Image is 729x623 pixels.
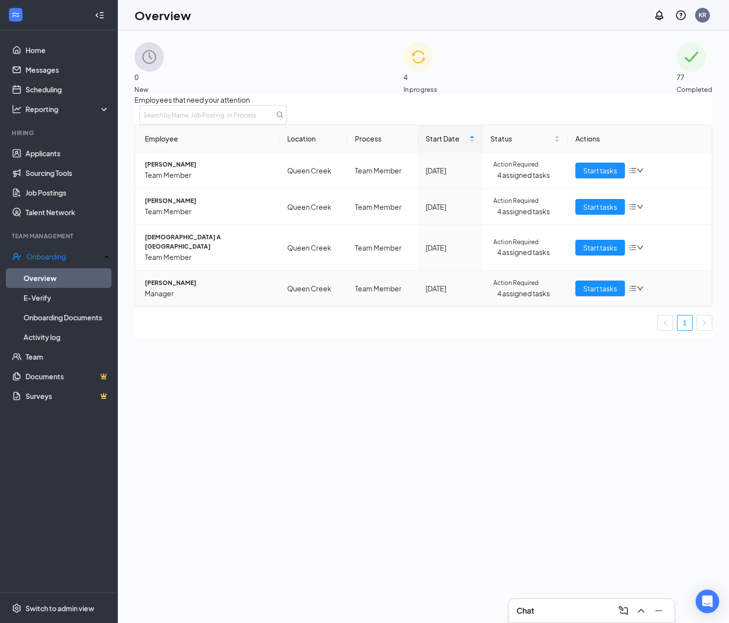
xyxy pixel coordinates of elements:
button: Start tasks [575,281,625,296]
button: ComposeMessage [616,603,631,619]
svg: Settings [12,603,22,613]
svg: ChevronUp [635,605,647,617]
input: Search by Name, Job Posting, or Process [139,105,287,125]
td: Queen Creek [279,152,347,189]
svg: Analysis [12,104,22,114]
li: 1 [677,315,693,331]
a: DocumentsCrown [26,367,109,386]
a: 1 [677,315,692,330]
div: Reporting [26,104,110,114]
a: Activity log [24,327,109,347]
span: 4 assigned tasks [497,288,560,299]
a: Job Postings [26,183,109,202]
div: Onboarding [27,252,101,261]
button: Minimize [651,603,667,619]
div: Open Intercom Messenger [696,590,719,613]
th: Process [347,125,418,152]
a: Applicants [26,143,109,163]
span: Team Member [145,206,271,217]
span: 77 [676,72,712,83]
th: Status [483,125,568,152]
a: Scheduling [26,80,109,99]
td: Queen Creek [279,189,347,225]
span: Start tasks [583,201,617,212]
span: down [637,203,644,210]
span: bars [629,203,637,211]
td: Team Member [347,271,418,307]
a: Overview [24,268,109,288]
li: Next Page [697,315,712,331]
button: Start tasks [575,163,625,178]
svg: ComposeMessage [618,605,629,617]
div: Team Management [12,232,108,240]
button: Start tasks [575,199,625,215]
a: Team [26,347,109,367]
span: Start tasks [583,242,617,253]
span: [PERSON_NAME] [145,279,271,288]
a: Talent Network [26,202,109,222]
th: Actions [567,125,712,152]
button: Start tasks [575,240,625,255]
div: [DATE] [426,201,475,212]
span: 4 [404,72,437,83]
span: Start tasks [583,165,617,176]
button: ChevronUp [633,603,649,619]
svg: WorkstreamLogo [11,10,21,20]
span: 4 assigned tasks [497,247,560,257]
span: 4 assigned tasks [497,170,560,180]
td: Team Member [347,189,418,225]
span: Action Required [493,238,539,247]
td: Queen Creek [279,225,347,271]
span: bars [629,244,637,252]
a: SurveysCrown [26,386,109,406]
div: [DATE] [426,242,475,253]
span: Action Required [493,279,539,288]
span: Team Member [145,170,271,180]
span: Manager [145,288,271,299]
span: [PERSON_NAME] [145,160,271,170]
h3: Chat [516,605,534,616]
span: [DEMOGRAPHIC_DATA] A [GEOGRAPHIC_DATA] [145,233,271,252]
span: bars [629,284,637,292]
span: down [637,244,644,251]
a: Onboarding Documents [24,308,109,327]
td: Team Member [347,152,418,189]
span: down [637,285,644,292]
span: Start tasks [583,283,617,294]
a: Home [26,40,109,60]
svg: Notifications [653,9,665,21]
span: Completed [676,85,712,94]
h1: Overview [135,7,191,24]
th: Employee [135,125,279,152]
svg: QuestionInfo [675,9,687,21]
span: 0 [135,72,164,83]
span: New [135,85,164,94]
td: Team Member [347,225,418,271]
span: left [662,320,668,326]
li: Previous Page [657,315,673,331]
div: [DATE] [426,283,475,294]
span: bars [629,167,637,174]
button: left [657,315,673,331]
td: Queen Creek [279,271,347,307]
span: Employees that need your attention [135,94,712,105]
svg: Minimize [653,605,665,617]
button: right [697,315,712,331]
span: In progress [404,85,437,94]
svg: Collapse [95,10,105,20]
span: Action Required [493,197,539,206]
span: Status [490,133,553,144]
div: Switch to admin view [26,603,94,613]
th: Location [279,125,347,152]
svg: UserCheck [12,252,22,261]
a: Messages [26,60,109,80]
a: Sourcing Tools [26,163,109,183]
span: 4 assigned tasks [497,206,560,217]
span: Team Member [145,252,271,262]
span: Start Date [426,133,467,144]
div: Hiring [12,129,108,137]
div: [DATE] [426,165,475,176]
span: Action Required [493,160,539,170]
span: down [637,167,644,174]
a: E-Verify [24,288,109,308]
